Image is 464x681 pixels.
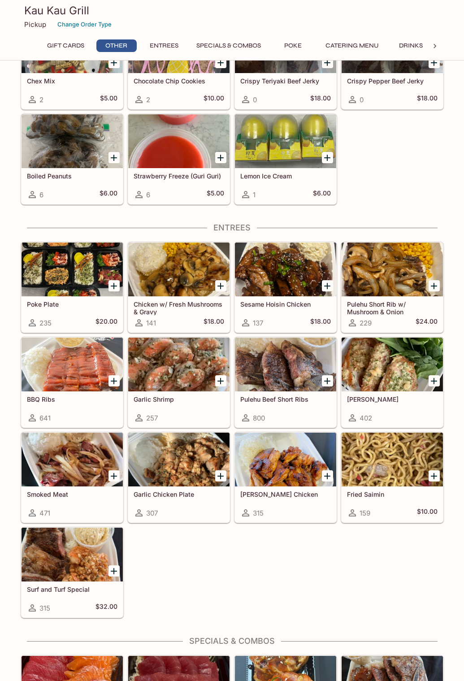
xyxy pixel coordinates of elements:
[95,603,117,613] h5: $32.00
[134,490,224,498] h5: Garlic Chicken Plate
[134,300,224,315] h5: Chicken w/ Fresh Mushrooms & Gravy
[234,432,337,523] a: [PERSON_NAME] Chicken315
[22,19,123,73] div: Chex Mix
[27,586,117,593] h5: Surf and Turf Special
[100,189,117,200] h5: $6.00
[39,319,52,327] span: 235
[341,432,443,523] a: Fried Saimin159$10.00
[322,152,333,163] button: Add Lemon Ice Cream
[347,395,438,403] h5: [PERSON_NAME]
[108,280,120,291] button: Add Poke Plate
[234,114,337,204] a: Lemon Ice Cream1$6.00
[342,433,443,486] div: Fried Saimin
[128,243,230,296] div: Chicken w/ Fresh Mushrooms & Gravy
[128,337,230,428] a: Garlic Shrimp257
[322,375,333,386] button: Add Pulehu Beef Short Ribs
[235,243,336,296] div: Sesame Hoisin Chicken
[310,317,331,328] h5: $18.00
[128,19,230,73] div: Chocolate Chip Cookies
[134,77,224,85] h5: Chocolate Chip Cookies
[204,317,224,328] h5: $18.00
[39,95,43,104] span: 2
[215,280,226,291] button: Add Chicken w/ Fresh Mushrooms & Gravy
[417,94,438,105] h5: $18.00
[322,57,333,68] button: Add Crispy Teriyaki Beef Jerky
[215,375,226,386] button: Add Garlic Shrimp
[128,433,230,486] div: Garlic Chicken Plate
[146,95,150,104] span: 2
[321,39,384,52] button: Catering Menu
[21,636,444,646] h4: Specials & Combos
[253,95,257,104] span: 0
[215,152,226,163] button: Add Strawberry Freeze (Guri Guri)
[240,172,331,180] h5: Lemon Ice Cream
[128,432,230,523] a: Garlic Chicken Plate307
[253,414,265,422] span: 800
[234,242,337,333] a: Sesame Hoisin Chicken137$18.00
[240,490,331,498] h5: [PERSON_NAME] Chicken
[347,77,438,85] h5: Crispy Pepper Beef Jerky
[108,375,120,386] button: Add BBQ Ribs
[313,189,331,200] h5: $6.00
[322,470,333,481] button: Add Teri Chicken
[22,338,123,391] div: BBQ Ribs
[429,57,440,68] button: Add Crispy Pepper Beef Jerky
[144,39,184,52] button: Entrees
[341,242,443,333] a: Pulehu Short Rib w/ Mushroom & Onion229$24.00
[235,433,336,486] div: Teri Chicken
[42,39,89,52] button: Gift Cards
[108,57,120,68] button: Add Chex Mix
[39,414,51,422] span: 641
[146,191,150,199] span: 6
[27,172,117,180] h5: Boiled Peanuts
[146,319,156,327] span: 141
[240,300,331,308] h5: Sesame Hoisin Chicken
[21,337,123,428] a: BBQ Ribs641
[235,114,336,168] div: Lemon Ice Cream
[21,19,123,109] a: Chex Mix2$5.00
[24,4,440,17] h3: Kau Kau Grill
[360,319,372,327] span: 229
[27,77,117,85] h5: Chex Mix
[134,172,224,180] h5: Strawberry Freeze (Guri Guri)
[342,19,443,73] div: Crispy Pepper Beef Jerky
[21,114,123,204] a: Boiled Peanuts6$6.00
[240,77,331,85] h5: Crispy Teriyaki Beef Jerky
[22,243,123,296] div: Poke Plate
[134,395,224,403] h5: Garlic Shrimp
[96,39,137,52] button: Other
[347,300,438,315] h5: Pulehu Short Rib w/ Mushroom & Onion
[191,39,266,52] button: Specials & Combos
[128,19,230,109] a: Chocolate Chip Cookies2$10.00
[21,432,123,523] a: Smoked Meat471
[22,433,123,486] div: Smoked Meat
[240,395,331,403] h5: Pulehu Beef Short Ribs
[39,509,50,517] span: 471
[360,414,372,422] span: 402
[108,152,120,163] button: Add Boiled Peanuts
[310,94,331,105] h5: $18.00
[27,300,117,308] h5: Poke Plate
[128,114,230,168] div: Strawberry Freeze (Guri Guri)
[207,189,224,200] h5: $5.00
[416,317,438,328] h5: $24.00
[22,114,123,168] div: Boiled Peanuts
[21,223,444,233] h4: Entrees
[215,470,226,481] button: Add Garlic Chicken Plate
[108,470,120,481] button: Add Smoked Meat
[391,39,431,52] button: Drinks
[21,527,123,618] a: Surf and Turf Special315$32.00
[360,509,370,517] span: 159
[128,114,230,204] a: Strawberry Freeze (Guri Guri)6$5.00
[253,509,264,517] span: 315
[39,191,43,199] span: 6
[24,20,46,29] p: Pickup
[417,507,438,518] h5: $10.00
[235,338,336,391] div: Pulehu Beef Short Ribs
[273,39,313,52] button: Poke
[341,337,443,428] a: [PERSON_NAME]402
[322,280,333,291] button: Add Sesame Hoisin Chicken
[347,490,438,498] h5: Fried Saimin
[253,319,263,327] span: 137
[342,243,443,296] div: Pulehu Short Rib w/ Mushroom & Onion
